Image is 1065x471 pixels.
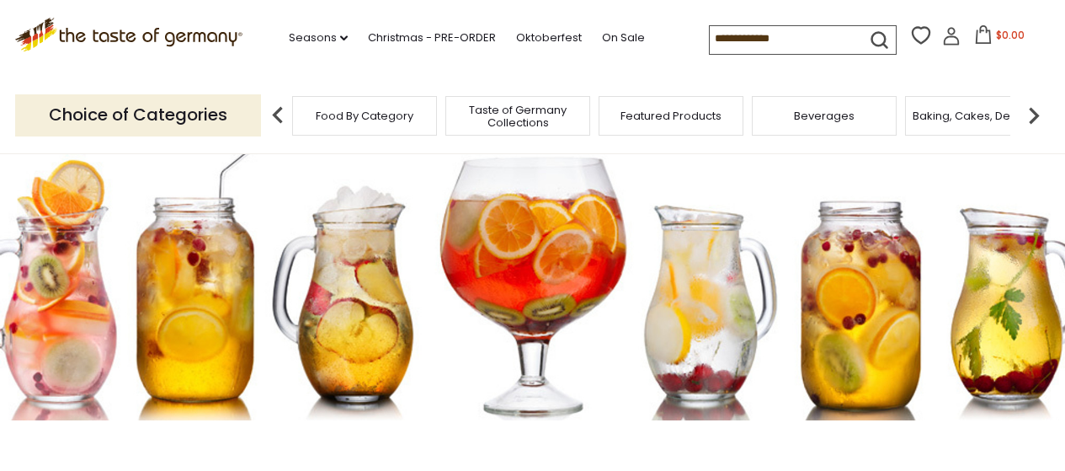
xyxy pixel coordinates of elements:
[602,29,645,47] a: On Sale
[964,25,1036,51] button: $0.00
[368,29,496,47] a: Christmas - PRE-ORDER
[450,104,585,129] a: Taste of Germany Collections
[794,110,855,122] a: Beverages
[516,29,582,47] a: Oktoberfest
[15,94,261,136] p: Choice of Categories
[996,28,1025,42] span: $0.00
[316,110,413,122] a: Food By Category
[261,99,295,132] img: previous arrow
[913,110,1043,122] a: Baking, Cakes, Desserts
[620,110,722,122] a: Featured Products
[1017,99,1051,132] img: next arrow
[289,29,348,47] a: Seasons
